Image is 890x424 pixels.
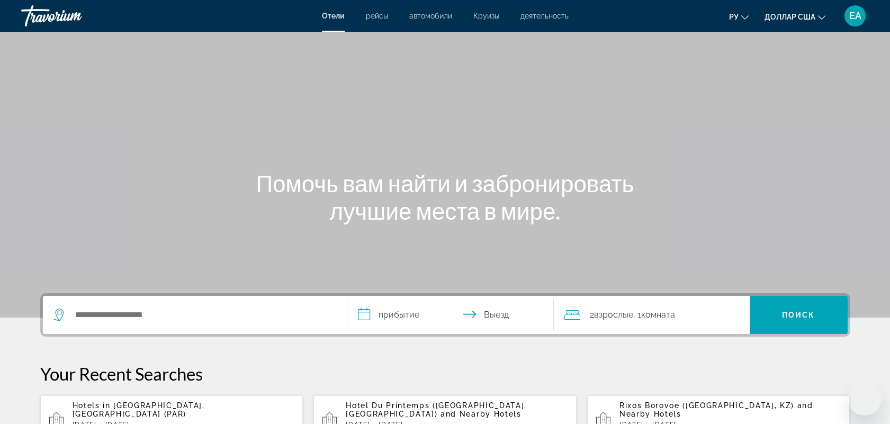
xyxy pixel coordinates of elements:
[554,296,750,334] button: Travelers: 2 adults, 0 children
[765,13,815,21] font: доллар США
[73,401,205,418] span: [GEOGRAPHIC_DATA], [GEOGRAPHIC_DATA] (PAR)
[43,296,848,334] div: Search widget
[73,401,111,410] span: Hotels in
[841,5,869,27] button: Меню пользователя
[848,382,882,416] iframe: Кнопка запуска окна обмена сообщениями
[765,9,825,24] button: Изменить валюту
[520,12,569,20] a: деятельность
[322,12,345,20] a: Отели
[40,363,850,384] p: Your Recent Searches
[729,9,749,24] button: Изменить язык
[849,10,861,21] font: ЕА
[21,2,127,30] a: Травориум
[594,310,633,320] span: Взрослые
[750,296,848,334] button: Search
[782,311,815,319] span: Поиск
[619,401,813,418] span: and Nearby Hotels
[440,410,522,418] span: and Nearby Hotels
[347,296,554,334] button: Select check in and out date
[74,307,331,323] input: Search hotel destination
[346,401,527,418] span: Hotel Du Printemps ([GEOGRAPHIC_DATA], [GEOGRAPHIC_DATA])
[366,12,388,20] a: рейсы
[619,401,794,410] span: Rixos Borovoe ([GEOGRAPHIC_DATA], KZ)
[409,12,452,20] a: автомобили
[473,12,499,20] a: Круизы
[590,308,633,322] span: 2
[729,13,739,21] font: ру
[247,169,644,224] h1: Помочь вам найти и забронировать лучшие места в мире.
[641,310,675,320] span: Комната
[633,308,675,322] span: , 1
